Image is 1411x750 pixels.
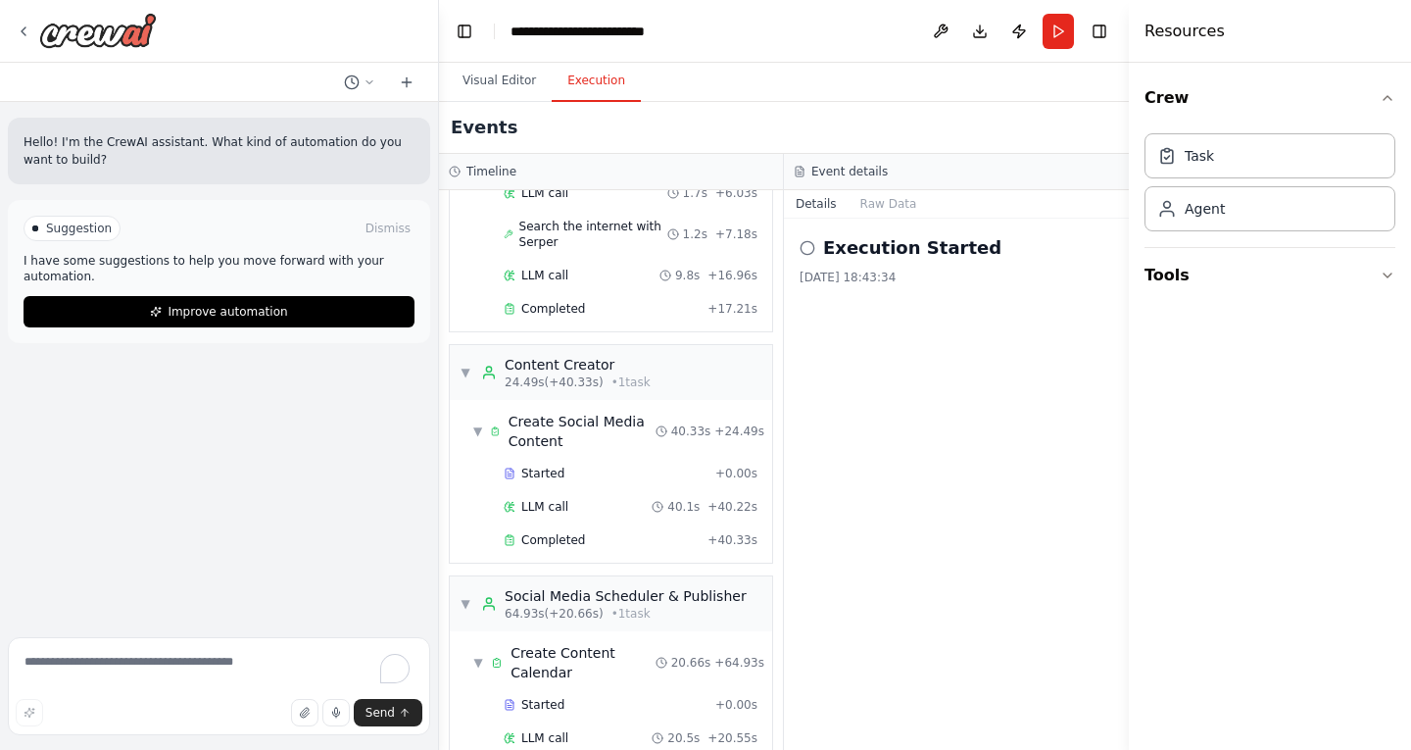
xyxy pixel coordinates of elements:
[46,221,112,236] span: Suggestion
[336,71,383,94] button: Switch to previous chat
[168,304,287,320] span: Improve automation
[1144,71,1395,125] button: Crew
[1185,199,1225,219] div: Agent
[1144,125,1395,247] div: Crew
[451,18,478,45] button: Hide left sidebar
[24,133,414,169] p: Hello! I'm the CrewAI assistant. What kind of automation do you want to build?
[24,253,414,284] p: I have some suggestions to help you move forward with your automation.
[1144,20,1225,43] h4: Resources
[362,219,414,238] button: Dismiss
[365,705,395,721] span: Send
[322,699,350,726] button: Click to speak your automation idea
[391,71,422,94] button: Start a new chat
[39,13,157,48] img: Logo
[291,699,318,726] button: Upload files
[16,699,43,726] button: Improve this prompt
[1185,146,1214,166] div: Task
[24,296,414,327] button: Improve automation
[1144,248,1395,303] button: Tools
[354,699,422,726] button: Send
[8,637,430,735] textarea: To enrich screen reader interactions, please activate Accessibility in Grammarly extension settings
